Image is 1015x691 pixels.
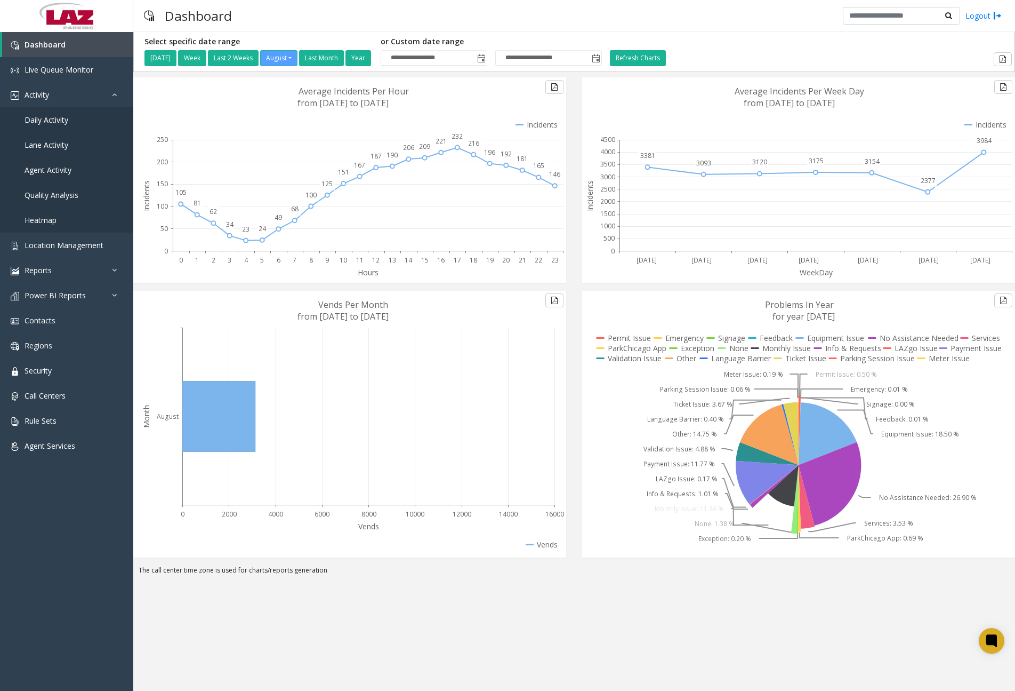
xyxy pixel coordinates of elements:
[600,172,615,181] text: 3000
[318,299,388,311] text: Vends Per Month
[660,385,751,394] text: Parking Session Issue: 0.06 %
[600,160,615,169] text: 3500
[545,80,563,94] button: Export to pdf
[315,510,329,519] text: 6000
[25,39,66,50] span: Dashboard
[656,474,718,483] text: LAZgo Issue: 0.17 %
[437,256,445,265] text: 16
[545,293,563,307] button: Export to pdf
[453,510,471,519] text: 12000
[691,256,712,265] text: [DATE]
[297,311,389,322] text: from [DATE] to [DATE]
[157,157,168,166] text: 200
[590,51,601,66] span: Toggle popup
[144,37,373,46] h5: Select specific date range
[305,190,317,200] text: 100
[724,370,783,379] text: Meter Issue: 0.19 %
[164,247,168,256] text: 0
[370,152,382,161] text: 187
[637,256,657,265] text: [DATE]
[260,256,264,265] text: 5
[25,65,93,75] span: Live Queue Monitor
[212,256,215,265] text: 2
[647,489,719,498] text: Info & Requests: 1.01 %
[222,510,237,519] text: 2000
[299,50,344,66] button: Last Month
[403,143,414,152] text: 206
[277,256,280,265] text: 6
[545,510,564,519] text: 16000
[865,157,880,166] text: 3154
[640,151,655,160] text: 3381
[519,256,526,265] text: 21
[866,400,915,409] text: Signage: 0.00 %
[747,256,768,265] text: [DATE]
[25,366,52,376] span: Security
[25,115,68,125] span: Daily Activity
[259,224,267,233] text: 24
[879,493,977,502] text: No Assistance Needed: 26.90 %
[195,256,199,265] text: 1
[260,50,297,66] button: August
[970,256,990,265] text: [DATE]
[452,132,463,141] text: 232
[25,190,78,200] span: Quality Analysis
[11,91,19,100] img: 'icon'
[345,50,371,66] button: Year
[535,256,542,265] text: 22
[157,412,179,421] text: August
[600,185,615,194] text: 2500
[226,220,234,229] text: 34
[470,256,477,265] text: 18
[325,256,329,265] text: 9
[517,154,528,163] text: 181
[358,267,378,277] text: Hours
[242,225,249,234] text: 23
[11,392,19,401] img: 'icon'
[698,534,751,543] text: Exception: 0.20 %
[876,415,929,424] text: Feedback: 0.01 %
[501,149,512,158] text: 192
[610,50,666,66] button: Refresh Charts
[25,290,86,300] span: Power BI Reports
[421,256,429,265] text: 15
[11,267,19,275] img: 'icon'
[25,416,57,426] span: Rule Sets
[361,510,376,519] text: 8000
[11,442,19,451] img: 'icon'
[858,256,878,265] text: [DATE]
[881,430,959,439] text: Equipment Issue: 18.50 %
[847,534,923,543] text: ParkChicago App: 0.69 %
[25,340,52,351] span: Regions
[175,188,187,197] text: 105
[321,179,333,188] text: 125
[655,504,724,513] text: Monthly Issue: 11.36 %
[157,135,168,144] text: 250
[340,256,347,265] text: 10
[141,180,151,211] text: Incidents
[297,97,389,109] text: from [DATE] to [DATE]
[268,510,283,519] text: 4000
[816,370,877,379] text: Permit Issue: 0.50 %
[25,90,49,100] span: Activity
[484,148,495,157] text: 196
[643,459,715,468] text: Payment Issue: 11.77 %
[25,391,66,401] span: Call Centers
[600,197,615,206] text: 2000
[994,80,1012,94] button: Export to pdf
[159,3,237,29] h3: Dashboard
[275,213,282,222] text: 49
[244,256,248,265] text: 4
[25,265,52,275] span: Reports
[11,242,19,250] img: 'icon'
[468,139,479,148] text: 216
[585,180,595,211] text: Incidents
[354,161,365,170] text: 167
[643,444,715,454] text: Validation Issue: 4.88 %
[921,176,936,185] text: 2377
[381,37,602,46] h5: or Custom date range
[647,415,724,424] text: Language Barrier: 0.40 %
[994,52,1012,66] button: Export to pdf
[291,204,299,213] text: 68
[25,215,57,225] span: Heatmap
